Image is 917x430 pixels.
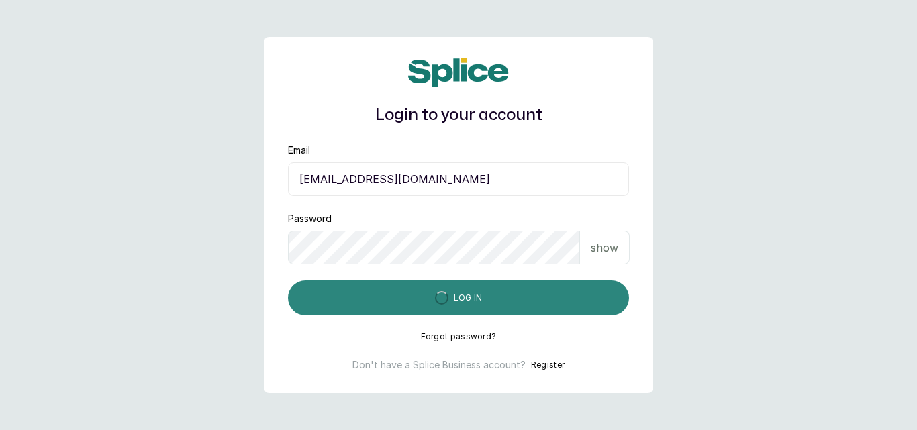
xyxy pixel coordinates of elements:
label: Email [288,144,310,157]
button: Log in [288,280,629,315]
p: Don't have a Splice Business account? [352,358,526,372]
button: Forgot password? [421,331,497,342]
h1: Login to your account [288,103,629,127]
button: Register [531,358,565,372]
label: Password [288,212,332,225]
input: email@acme.com [288,162,629,196]
p: show [591,239,618,256]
